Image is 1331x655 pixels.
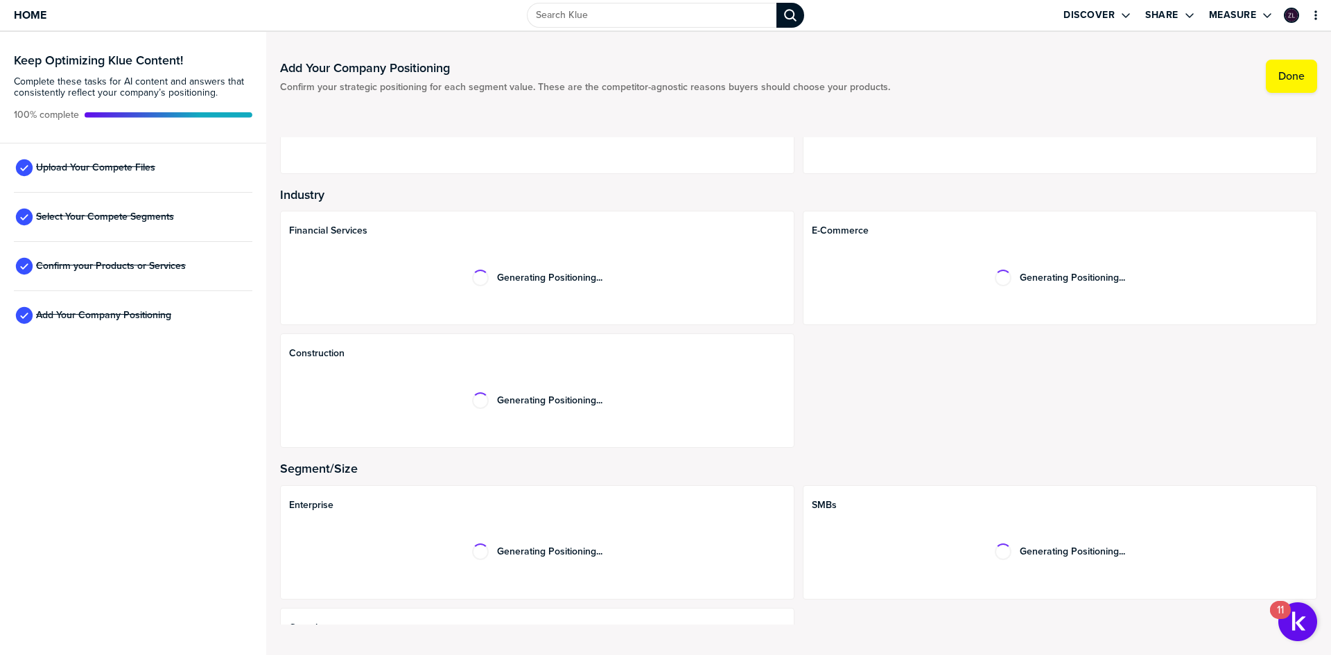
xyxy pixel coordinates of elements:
[812,500,1308,511] span: SMBs
[289,500,785,511] span: Enterprise
[36,310,171,321] span: Add Your Company Positioning
[1278,69,1305,83] label: Done
[527,3,776,28] input: Search Klue
[289,225,785,236] span: Financial Services
[1266,60,1317,93] button: Done
[14,110,79,121] span: Active
[280,82,890,93] span: Confirm your strategic positioning for each segment value. These are the competitor-agnostic reas...
[280,462,1317,475] h2: Segment/Size
[776,3,804,28] div: Search Klue
[14,54,252,67] h3: Keep Optimizing Klue Content!
[1278,602,1317,641] button: Open Resource Center, 11 new notifications
[497,395,602,406] span: Generating Positioning...
[1284,8,1299,23] div: Zev Lewis
[36,162,155,173] span: Upload Your Compete Files
[497,546,602,557] span: Generating Positioning...
[14,76,252,98] span: Complete these tasks for AI content and answers that consistently reflect your company’s position...
[1282,6,1300,24] a: Edit Profile
[1020,546,1125,557] span: Generating Positioning...
[280,60,890,76] h1: Add Your Company Positioning
[289,622,785,634] span: Growth
[14,9,46,21] span: Home
[497,272,602,283] span: Generating Positioning...
[1063,9,1115,21] label: Discover
[1020,272,1125,283] span: Generating Positioning...
[1145,9,1178,21] label: Share
[1285,9,1298,21] img: 612cbdb218b380018c57403f2421afc7-sml.png
[36,211,174,222] span: Select Your Compete Segments
[280,188,1317,202] h2: Industry
[289,348,785,359] span: Construction
[36,261,186,272] span: Confirm your Products or Services
[1209,9,1257,21] label: Measure
[812,225,1308,236] span: E-commerce
[1277,610,1284,628] div: 11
